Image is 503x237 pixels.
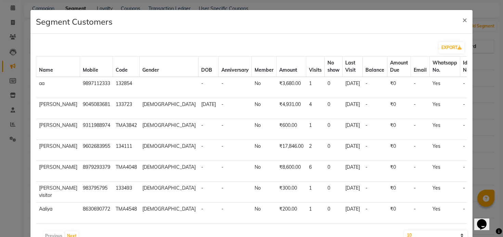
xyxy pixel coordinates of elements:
td: aa [36,77,80,98]
td: - [198,119,219,140]
td: - [460,161,487,182]
td: - [460,140,487,161]
td: - [363,98,387,119]
td: - [460,182,487,203]
td: Yes [430,203,460,224]
td: [DEMOGRAPHIC_DATA] [140,140,198,161]
td: - [363,119,387,140]
th: Identifier No. [460,57,487,77]
td: 6 [306,161,325,182]
th: Name [36,57,80,77]
td: - [198,203,219,224]
td: ₹0 [387,182,411,203]
td: ₹0 [387,140,411,161]
td: Yes [430,98,460,119]
td: TMA4548 [113,203,140,224]
td: 134111 [113,140,140,161]
td: [PERSON_NAME] [36,161,80,182]
td: 133493 [113,182,140,203]
td: ₹4,931.00 [276,98,306,119]
td: - [219,182,252,203]
td: - [219,161,252,182]
th: Last Visit [343,57,363,77]
td: 0 [325,119,343,140]
th: Email [411,57,430,77]
td: 0 [325,203,343,224]
td: ₹17,846.00 [276,140,306,161]
td: 8979293379 [80,161,113,182]
td: - [411,203,430,224]
td: No [252,98,276,119]
td: ₹200.00 [276,203,306,224]
td: 1 [306,119,325,140]
td: 9897112333 [80,77,113,98]
th: DOB [198,57,219,77]
td: 1 [306,203,325,224]
td: ₹0 [387,119,411,140]
td: Yes [430,161,460,182]
td: - [460,77,487,98]
td: - [411,119,430,140]
td: - [363,140,387,161]
td: No [252,203,276,224]
td: - [219,98,252,119]
td: - [198,77,219,98]
td: [PERSON_NAME] [36,119,80,140]
td: Yes [430,182,460,203]
th: Anniversary [219,57,252,77]
td: [PERSON_NAME] visitor [36,182,80,203]
td: [DEMOGRAPHIC_DATA] [140,161,198,182]
th: Visits [306,57,325,77]
td: - [219,119,252,140]
td: [DEMOGRAPHIC_DATA] [140,98,198,119]
td: No [252,182,276,203]
td: - [363,161,387,182]
td: - [219,77,252,98]
td: [DATE] [343,98,363,119]
td: - [198,140,219,161]
td: [DATE] [343,77,363,98]
td: 133723 [113,98,140,119]
td: No [252,119,276,140]
td: 2 [306,140,325,161]
td: 0 [325,77,343,98]
td: 0 [325,161,343,182]
th: Code [113,57,140,77]
td: - [411,98,430,119]
td: ₹0 [387,98,411,119]
td: 9602683955 [80,140,113,161]
td: [DATE] [343,203,363,224]
td: - [219,203,252,224]
td: TMA3842 [113,119,140,140]
td: Yes [430,119,460,140]
td: 9311988974 [80,119,113,140]
span: × [462,14,467,25]
td: 1 [306,182,325,203]
td: Yes [430,140,460,161]
td: [PERSON_NAME] [36,140,80,161]
td: Aaliya [36,203,80,224]
td: ₹600.00 [276,119,306,140]
button: EXPORT [439,42,464,54]
td: No [252,77,276,98]
td: 8630690772 [80,203,113,224]
th: Whatsapp No. [430,57,460,77]
th: Mobile [80,57,113,77]
td: [DATE] [343,140,363,161]
td: [DEMOGRAPHIC_DATA] [140,182,198,203]
th: No show [325,57,343,77]
th: Gender [140,57,198,77]
td: [DEMOGRAPHIC_DATA] [140,203,198,224]
td: ₹3,680.00 [276,77,306,98]
td: 983795795 [80,182,113,203]
td: - [460,203,487,224]
th: Member [252,57,276,77]
td: ₹8,600.00 [276,161,306,182]
td: - [219,140,252,161]
td: - [411,77,430,98]
td: 4 [306,98,325,119]
td: - [363,77,387,98]
th: Balance [363,57,387,77]
td: [DATE] [343,161,363,182]
td: - [198,161,219,182]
